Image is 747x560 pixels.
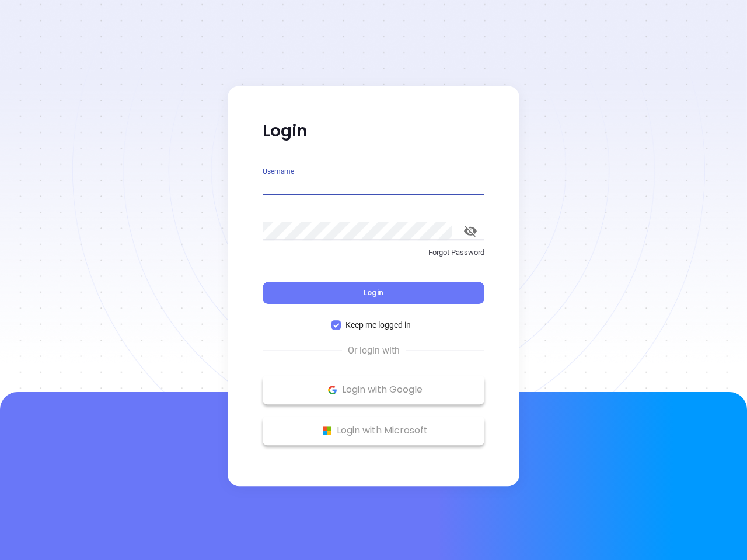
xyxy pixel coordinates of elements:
[263,121,484,142] p: Login
[263,375,484,404] button: Google Logo Login with Google
[341,318,416,331] span: Keep me logged in
[325,383,340,397] img: Google Logo
[456,217,484,245] button: toggle password visibility
[263,247,484,258] p: Forgot Password
[342,344,406,358] span: Or login with
[268,381,479,398] p: Login with Google
[263,247,484,268] a: Forgot Password
[263,168,294,175] label: Username
[268,422,479,439] p: Login with Microsoft
[364,288,383,297] span: Login
[263,282,484,304] button: Login
[263,416,484,445] button: Microsoft Logo Login with Microsoft
[320,423,334,438] img: Microsoft Logo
